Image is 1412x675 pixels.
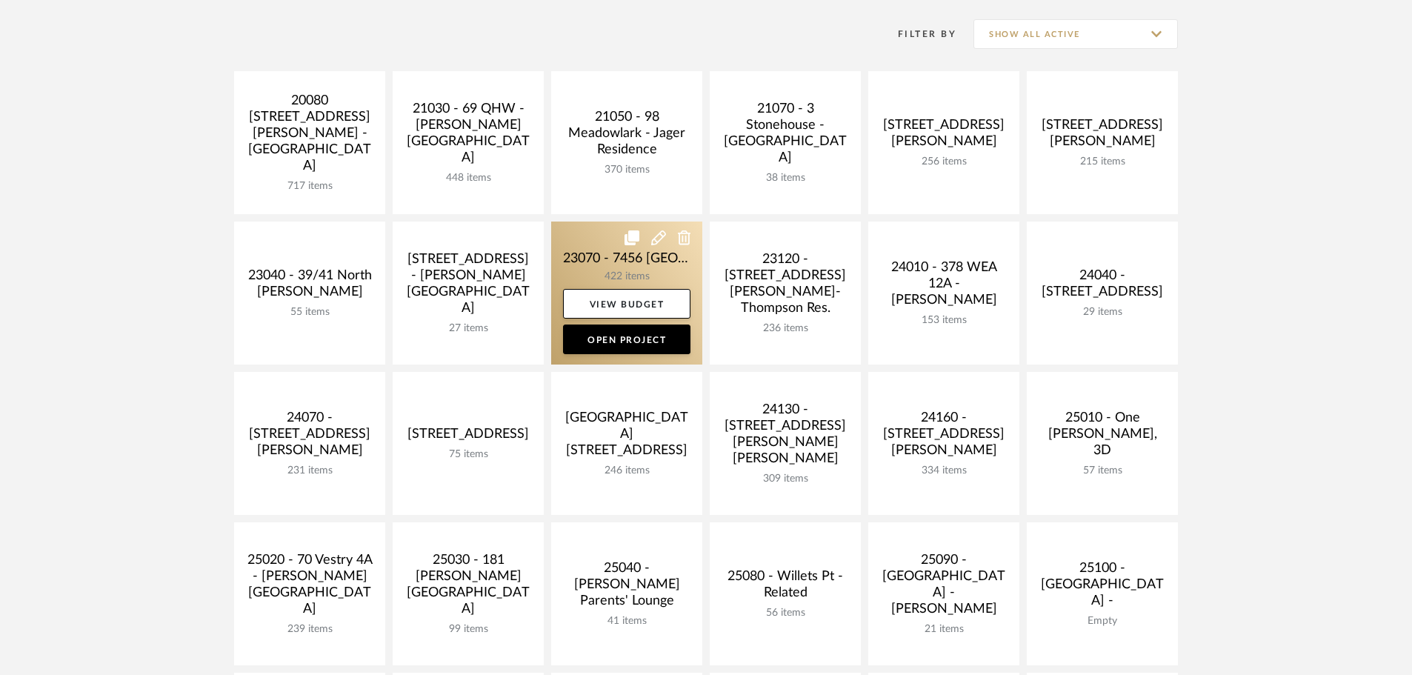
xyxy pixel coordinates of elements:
[246,552,373,623] div: 25020 - 70 Vestry 4A - [PERSON_NAME][GEOGRAPHIC_DATA]
[246,267,373,306] div: 23040 - 39/41 North [PERSON_NAME]
[880,623,1008,636] div: 21 items
[880,552,1008,623] div: 25090 - [GEOGRAPHIC_DATA] - [PERSON_NAME]
[563,109,690,164] div: 21050 - 98 Meadowlark - Jager Residence
[563,289,690,319] a: View Budget
[1039,560,1166,615] div: 25100 - [GEOGRAPHIC_DATA] -
[246,180,373,193] div: 717 items
[404,172,532,184] div: 448 items
[404,251,532,322] div: [STREET_ADDRESS] - [PERSON_NAME][GEOGRAPHIC_DATA]
[246,410,373,465] div: 24070 - [STREET_ADDRESS][PERSON_NAME]
[1039,117,1166,156] div: [STREET_ADDRESS][PERSON_NAME]
[246,465,373,477] div: 231 items
[246,306,373,319] div: 55 items
[404,448,532,461] div: 75 items
[722,473,849,485] div: 309 items
[1039,156,1166,168] div: 215 items
[880,156,1008,168] div: 256 items
[880,259,1008,314] div: 24010 - 378 WEA 12A - [PERSON_NAME]
[404,552,532,623] div: 25030 - 181 [PERSON_NAME][GEOGRAPHIC_DATA]
[563,410,690,465] div: [GEOGRAPHIC_DATA][STREET_ADDRESS]
[404,322,532,335] div: 27 items
[880,314,1008,327] div: 153 items
[722,322,849,335] div: 236 items
[880,117,1008,156] div: [STREET_ADDRESS][PERSON_NAME]
[879,27,956,41] div: Filter By
[563,465,690,477] div: 246 items
[1039,615,1166,628] div: Empty
[722,607,849,619] div: 56 items
[246,93,373,180] div: 20080 [STREET_ADDRESS][PERSON_NAME] - [GEOGRAPHIC_DATA]
[722,251,849,322] div: 23120 - [STREET_ADDRESS][PERSON_NAME]-Thompson Res.
[722,402,849,473] div: 24130 - [STREET_ADDRESS][PERSON_NAME][PERSON_NAME]
[1039,306,1166,319] div: 29 items
[563,615,690,628] div: 41 items
[246,623,373,636] div: 239 items
[722,568,849,607] div: 25080 - Willets Pt - Related
[404,101,532,172] div: 21030 - 69 QHW - [PERSON_NAME][GEOGRAPHIC_DATA]
[1039,267,1166,306] div: 24040 - [STREET_ADDRESS]
[1039,465,1166,477] div: 57 items
[563,560,690,615] div: 25040 - [PERSON_NAME] Parents' Lounge
[563,164,690,176] div: 370 items
[404,623,532,636] div: 99 items
[722,172,849,184] div: 38 items
[404,426,532,448] div: [STREET_ADDRESS]
[1039,410,1166,465] div: 25010 - One [PERSON_NAME], 3D
[880,465,1008,477] div: 334 items
[880,410,1008,465] div: 24160 - [STREET_ADDRESS][PERSON_NAME]
[563,325,690,354] a: Open Project
[722,101,849,172] div: 21070 - 3 Stonehouse - [GEOGRAPHIC_DATA]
